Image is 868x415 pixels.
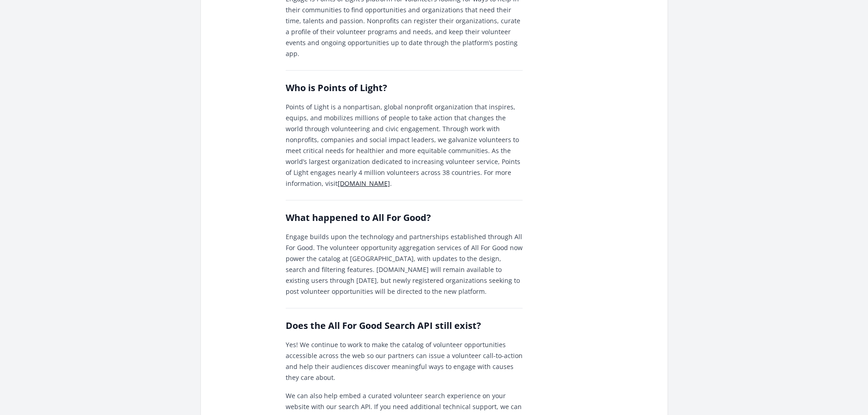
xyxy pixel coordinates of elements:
h2: Does the All For Good Search API still exist? [286,319,523,332]
a: [DOMAIN_NAME] [338,179,390,188]
h2: Who is Points of Light? [286,82,523,94]
p: Engage builds upon the technology and partnerships established through All For Good. The voluntee... [286,231,523,297]
h2: What happened to All For Good? [286,211,523,224]
p: Yes! We continue to work to make the catalog of volunteer opportunities accessible across the web... [286,339,523,383]
p: Points of Light is a nonpartisan, global nonprofit organization that inspires, equips, and mobili... [286,102,523,189]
